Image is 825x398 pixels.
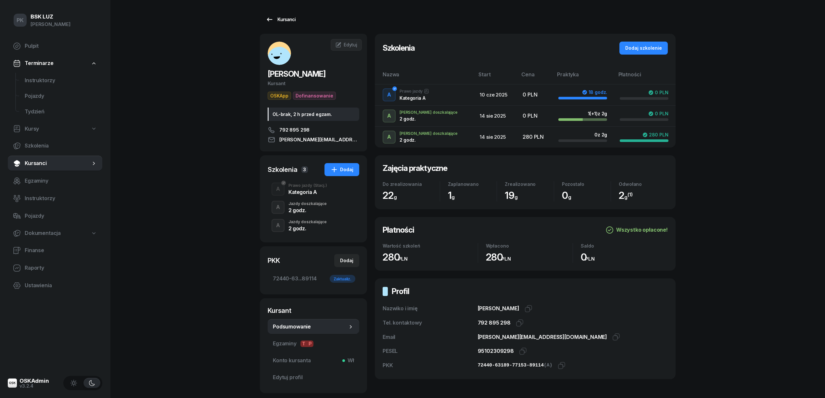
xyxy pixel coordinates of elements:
[588,111,607,116] div: 1 z 2g
[268,370,359,385] a: Edytuj profil
[383,189,397,201] span: 22
[606,226,668,234] div: Wszystko opłacone!
[293,92,336,100] span: Dofinansowanie
[301,166,308,173] span: 3
[8,191,102,206] a: Instruktorzy
[268,136,359,144] a: [PERSON_NAME][EMAIL_ADDRESS][DOMAIN_NAME]
[300,340,307,347] span: T
[25,281,97,290] span: Ustawienia
[383,305,418,312] span: Nazwiko i imię
[272,183,285,196] button: A
[288,189,327,195] div: Kategoria A
[8,38,102,54] a: Pulpit
[334,254,359,267] button: Dodaj
[562,181,611,187] div: Pozostało
[268,92,336,100] button: OSKAppDofinansowanie
[25,142,97,150] span: Szkolenia
[478,319,511,327] div: 792 895 298
[383,361,478,370] div: PKK
[383,333,478,341] div: Email
[478,347,514,355] div: 95102309298
[25,108,97,116] span: Tydzień
[480,91,512,99] div: 10 cze 2025
[585,256,595,262] small: PLN
[523,91,548,99] div: 0 PLN
[25,59,53,68] span: Terminarze
[25,159,91,168] span: Kursanci
[8,278,102,293] a: Ustawienia
[648,111,668,116] div: 0 PLN
[8,156,102,171] a: Kursanci
[383,243,478,249] div: Wartość szkoleń
[398,256,408,262] small: PLN
[451,194,455,200] small: g
[8,138,102,154] a: Szkolenia
[25,76,97,85] span: Instruktorzy
[25,42,97,50] span: Pulpit
[307,340,313,347] span: P
[625,44,662,52] div: Dodaj szkolenie
[486,251,573,263] div: 280
[8,173,102,189] a: Egzaminy
[288,202,327,206] div: Jazdy doszkalające
[288,184,327,187] div: Prawo jazdy
[288,226,327,231] div: 2 godz.
[383,225,414,235] h2: Płatności
[624,194,628,200] small: g
[448,181,497,187] div: Zaplanowano
[8,379,17,388] img: logo-xs@2x.png
[505,189,518,201] span: 19
[544,363,552,368] span: (A)
[8,208,102,224] a: Pojazdy
[268,198,359,216] button: AJazdy doszkalające2 godz.
[273,323,348,331] span: Podsumowanie
[331,39,362,51] a: Edytuj
[260,13,301,26] a: Kursanci
[648,90,668,95] div: 0 PLN
[19,73,102,88] a: Instruktorzy
[501,256,511,262] small: PLN
[25,264,97,272] span: Raporty
[581,243,668,249] div: Saldo
[268,79,359,88] div: Kursant
[475,70,517,84] th: Start
[486,243,573,249] div: Wpłacono
[330,275,355,283] div: Zaktualiz.
[324,163,359,176] button: Dodaj
[8,243,102,258] a: Finanse
[268,353,359,368] a: Konto kursantaWł
[273,340,354,348] span: Egzaminy
[19,378,49,384] div: OSKAdmin
[25,194,97,203] span: Instruktorzy
[25,92,97,100] span: Pojazdy
[273,356,354,365] span: Konto kursanta
[279,126,310,134] span: 792 895 298
[268,306,359,315] div: Kursant
[582,90,607,95] div: 18 godz.
[383,163,447,173] h2: Zajęcia praktyczne
[619,42,668,55] button: Dodaj szkolenie
[268,69,325,79] span: [PERSON_NAME]
[383,319,478,327] div: Tel. kontaktowy
[25,229,61,238] span: Dokumentacja
[594,132,607,137] div: 0 z 2g
[273,220,283,231] div: A
[330,166,353,173] div: Dodaj
[383,251,478,263] div: 280
[383,43,415,53] h2: Szkolenia
[8,226,102,241] a: Dokumentacja
[590,111,597,116] span: (+1)
[313,184,327,187] span: (Stacj.)
[340,257,353,264] div: Dodaj
[266,16,296,23] div: Kursanci
[394,194,397,200] small: g
[478,305,519,312] span: [PERSON_NAME]
[273,202,283,213] div: A
[272,219,285,232] button: A
[8,56,102,71] a: Terminarze
[581,251,668,263] div: 0
[448,189,455,201] span: 1
[268,256,280,265] div: PKK
[478,333,607,341] div: [PERSON_NAME][EMAIL_ADDRESS][DOMAIN_NAME]
[288,220,327,224] div: Jazdy doszkalające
